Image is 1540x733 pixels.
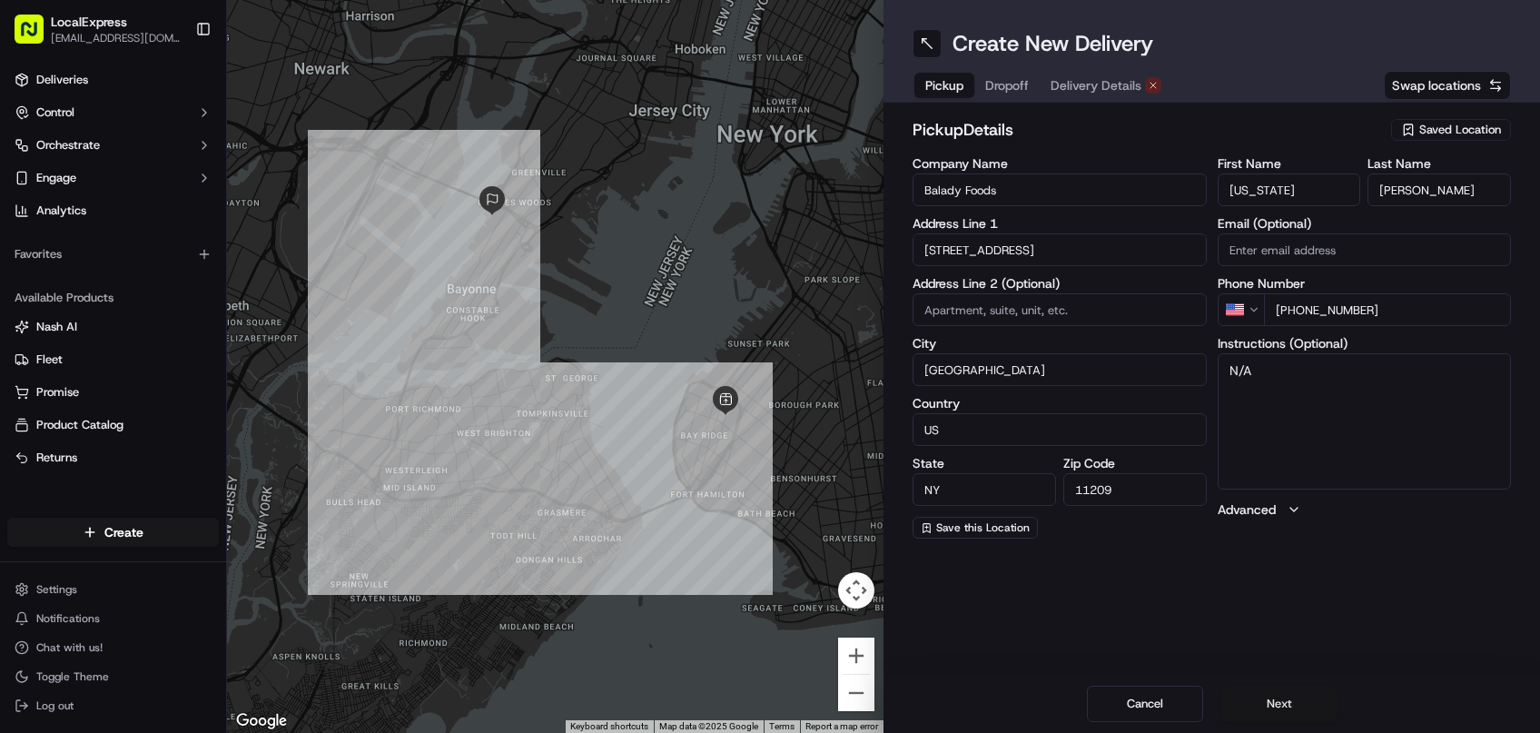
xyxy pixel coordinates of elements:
[769,721,795,731] a: Terms (opens in new tab)
[36,19,139,37] span: Knowledge Base
[36,698,74,713] span: Log out
[51,31,181,45] button: [EMAIL_ADDRESS][DOMAIN_NAME]
[7,98,219,127] button: Control
[913,117,1380,143] h2: pickup Details
[1218,217,1512,230] label: Email (Optional)
[36,170,76,186] span: Engage
[7,163,219,193] button: Engage
[1391,117,1511,143] button: Saved Location
[7,664,219,689] button: Toggle Theme
[913,517,1038,539] button: Save this Location
[913,413,1207,446] input: Enter country
[7,577,219,602] button: Settings
[15,319,212,335] a: Nash AI
[1218,233,1512,266] input: Enter email address
[913,277,1207,290] label: Address Line 2 (Optional)
[1063,457,1207,470] label: Zip Code
[1221,686,1338,722] button: Next
[15,450,212,466] a: Returns
[1264,293,1512,326] input: Enter phone number
[913,337,1207,350] label: City
[7,131,219,160] button: Orchestrate
[913,397,1207,410] label: Country
[913,233,1207,266] input: Enter address
[570,720,648,733] button: Keyboard shortcuts
[1384,71,1511,100] button: Swap locations
[7,411,219,440] button: Product Catalog
[7,443,219,472] button: Returns
[953,29,1153,58] h1: Create New Delivery
[1419,122,1501,138] span: Saved Location
[172,19,291,37] span: API Documentation
[838,572,874,609] button: Map camera controls
[1087,686,1203,722] button: Cancel
[913,157,1207,170] label: Company Name
[1218,173,1361,206] input: Enter first name
[15,417,212,433] a: Product Catalog
[1218,500,1512,519] button: Advanced
[913,173,1207,206] input: Enter company name
[128,63,220,77] a: Powered byPylon
[104,523,143,541] span: Create
[51,13,127,31] button: LocalExpress
[7,606,219,631] button: Notifications
[18,21,33,35] div: 📗
[7,312,219,342] button: Nash AI
[838,638,874,674] button: Zoom in
[7,693,219,718] button: Log out
[36,450,77,466] span: Returns
[7,283,219,312] div: Available Products
[36,669,109,684] span: Toggle Theme
[36,319,77,335] span: Nash AI
[7,345,219,374] button: Fleet
[232,709,291,733] a: Open this area in Google Maps (opens a new window)
[7,240,219,269] div: Favorites
[1218,353,1512,490] textarea: N/A
[659,721,758,731] span: Map data ©2025 Google
[7,7,188,51] button: LocalExpress[EMAIL_ADDRESS][DOMAIN_NAME]
[1392,76,1481,94] span: Swap locations
[7,635,219,660] button: Chat with us!
[7,518,219,547] button: Create
[36,104,74,121] span: Control
[805,721,878,731] a: Report a map error
[11,12,146,45] a: 📗Knowledge Base
[925,76,963,94] span: Pickup
[936,520,1030,535] span: Save this Location
[153,21,168,35] div: 💻
[913,457,1056,470] label: State
[36,72,88,88] span: Deliveries
[1063,473,1207,506] input: Enter zip code
[36,384,79,401] span: Promise
[1218,157,1361,170] label: First Name
[36,582,77,597] span: Settings
[913,353,1207,386] input: Enter city
[36,352,63,368] span: Fleet
[36,640,103,655] span: Chat with us!
[7,196,219,225] a: Analytics
[15,352,212,368] a: Fleet
[36,611,100,626] span: Notifications
[181,64,220,77] span: Pylon
[7,378,219,407] button: Promise
[232,709,291,733] img: Google
[36,417,123,433] span: Product Catalog
[1367,173,1511,206] input: Enter last name
[985,76,1029,94] span: Dropoff
[913,293,1207,326] input: Apartment, suite, unit, etc.
[1218,337,1512,350] label: Instructions (Optional)
[146,12,299,45] a: 💻API Documentation
[1367,157,1511,170] label: Last Name
[1218,277,1512,290] label: Phone Number
[7,65,219,94] a: Deliveries
[1051,76,1141,94] span: Delivery Details
[913,217,1207,230] label: Address Line 1
[36,203,86,219] span: Analytics
[913,473,1056,506] input: Enter state
[36,137,100,154] span: Orchestrate
[15,384,212,401] a: Promise
[1218,500,1276,519] label: Advanced
[838,675,874,711] button: Zoom out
